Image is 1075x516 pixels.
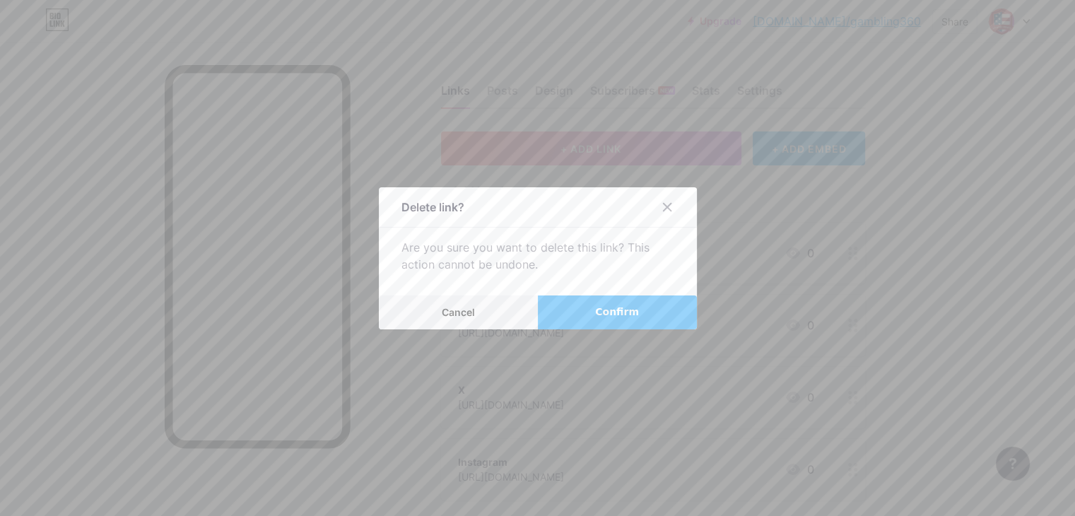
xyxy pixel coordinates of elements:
div: Delete link? [401,199,464,216]
span: Cancel [442,306,475,318]
div: Are you sure you want to delete this link? This action cannot be undone. [401,239,674,273]
span: Confirm [595,305,639,319]
button: Cancel [379,295,538,329]
button: Confirm [538,295,697,329]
